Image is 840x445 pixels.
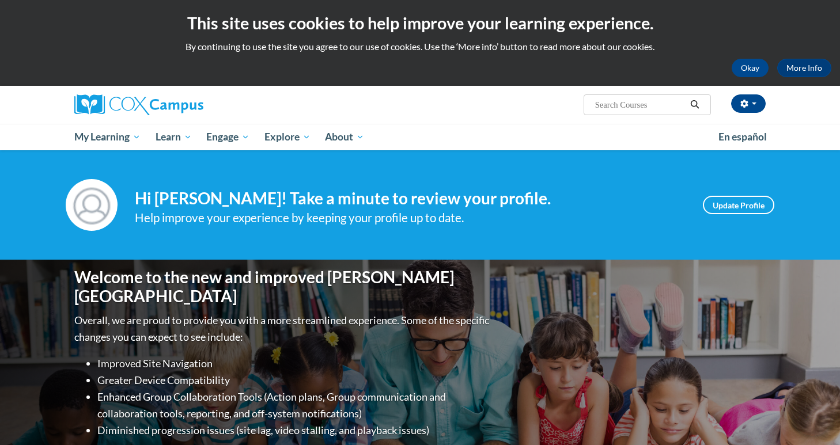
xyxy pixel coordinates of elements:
[97,422,492,439] li: Diminished progression issues (site lag, video stalling, and playback issues)
[74,94,203,115] img: Cox Campus
[257,124,318,150] a: Explore
[135,189,686,208] h4: Hi [PERSON_NAME]! Take a minute to review your profile.
[74,94,293,115] a: Cox Campus
[74,312,492,345] p: Overall, we are proud to provide you with a more streamlined experience. Some of the specific cha...
[777,59,831,77] a: More Info
[135,208,686,227] div: Help improve your experience by keeping your profile up to date.
[711,125,774,149] a: En español
[9,12,831,35] h2: This site uses cookies to help improve your learning experience.
[9,40,831,53] p: By continuing to use the site you agree to our use of cookies. Use the ‘More info’ button to read...
[206,130,249,144] span: Engage
[264,130,311,144] span: Explore
[156,130,192,144] span: Learn
[703,196,774,214] a: Update Profile
[97,372,492,389] li: Greater Device Compatibility
[148,124,199,150] a: Learn
[74,268,492,306] h1: Welcome to the new and improved [PERSON_NAME][GEOGRAPHIC_DATA]
[318,124,372,150] a: About
[794,399,831,436] iframe: Button to launch messaging window
[66,179,118,231] img: Profile Image
[731,94,766,113] button: Account Settings
[325,130,364,144] span: About
[718,131,767,143] span: En español
[199,124,257,150] a: Engage
[97,389,492,422] li: Enhanced Group Collaboration Tools (Action plans, Group communication and collaboration tools, re...
[686,98,703,112] button: Search
[57,124,783,150] div: Main menu
[74,130,141,144] span: My Learning
[732,59,769,77] button: Okay
[97,355,492,372] li: Improved Site Navigation
[594,98,686,112] input: Search Courses
[67,124,148,150] a: My Learning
